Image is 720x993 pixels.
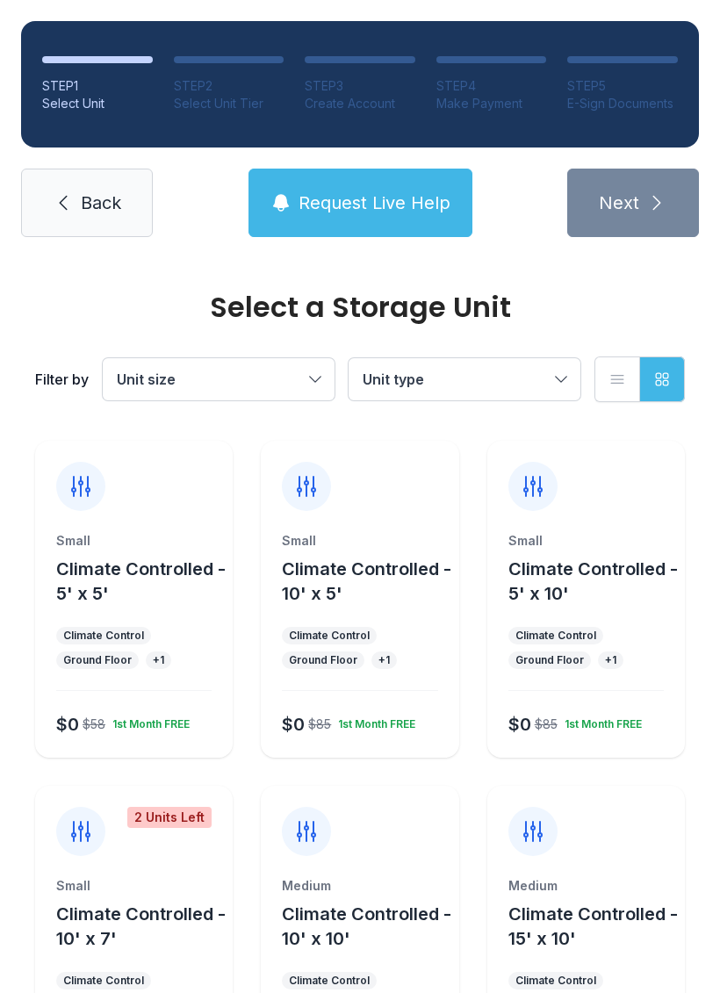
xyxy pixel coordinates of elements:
div: Small [56,877,212,895]
div: STEP 2 [174,77,284,95]
div: + 1 [378,653,390,667]
div: Medium [508,877,664,895]
div: 1st Month FREE [558,710,642,731]
div: Climate Control [63,974,144,988]
div: Climate Control [515,629,596,643]
button: Climate Controlled - 10' x 7' [56,902,226,951]
span: Climate Controlled - 10' x 10' [282,903,451,949]
div: Ground Floor [515,653,584,667]
button: Climate Controlled - 10' x 5' [282,557,451,606]
div: $0 [56,712,79,737]
div: E-Sign Documents [567,95,678,112]
div: 1st Month FREE [331,710,415,731]
span: Unit type [363,371,424,388]
span: Unit size [117,371,176,388]
div: + 1 [153,653,164,667]
div: 2 Units Left [127,807,212,828]
div: $58 [83,716,105,733]
button: Unit size [103,358,335,400]
div: STEP 5 [567,77,678,95]
div: Make Payment [436,95,547,112]
div: Climate Control [63,629,144,643]
div: Climate Control [289,974,370,988]
div: Select a Storage Unit [35,293,685,321]
div: + 1 [605,653,616,667]
div: Select Unit [42,95,153,112]
span: Climate Controlled - 5' x 10' [508,558,678,604]
button: Climate Controlled - 10' x 10' [282,902,451,951]
div: Climate Control [515,974,596,988]
span: Back [81,191,121,215]
div: Ground Floor [289,653,357,667]
span: Climate Controlled - 5' x 5' [56,558,226,604]
div: STEP 3 [305,77,415,95]
span: Climate Controlled - 10' x 5' [282,558,451,604]
span: Climate Controlled - 10' x 7' [56,903,226,949]
div: $0 [282,712,305,737]
button: Climate Controlled - 5' x 5' [56,557,226,606]
span: Next [599,191,639,215]
span: Request Live Help [299,191,450,215]
div: Medium [282,877,437,895]
div: 1st Month FREE [105,710,190,731]
div: Select Unit Tier [174,95,284,112]
div: Ground Floor [63,653,132,667]
div: STEP 1 [42,77,153,95]
div: $85 [535,716,558,733]
div: $0 [508,712,531,737]
button: Climate Controlled - 15' x 10' [508,902,678,951]
div: $85 [308,716,331,733]
div: Small [508,532,664,550]
div: STEP 4 [436,77,547,95]
div: Small [56,532,212,550]
span: Climate Controlled - 15' x 10' [508,903,678,949]
div: Climate Control [289,629,370,643]
div: Create Account [305,95,415,112]
div: Filter by [35,369,89,390]
button: Climate Controlled - 5' x 10' [508,557,678,606]
div: Small [282,532,437,550]
button: Unit type [349,358,580,400]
